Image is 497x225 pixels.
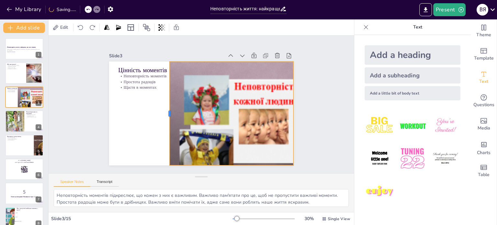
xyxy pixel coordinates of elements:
[7,91,32,93] p: Щастя в моментах
[5,135,43,156] div: 5
[11,196,38,198] strong: Готові до вікторини? Починаємо через 3, 2, 1!
[21,160,31,161] strong: [DOMAIN_NAME]
[471,43,497,66] div: Add ready made slides
[26,117,41,118] p: Інвестування в стосунки
[26,115,41,117] p: Підтримка друзів
[7,68,24,69] p: Навчання та розвиток
[109,53,224,59] div: Slide 3
[7,66,24,67] p: Важливість моментів
[49,6,76,13] div: Saving......
[17,208,41,211] p: Яка з цих речей найбільше важлива у житті?
[471,159,497,183] div: Add a table
[471,66,497,89] div: Add text boxes
[26,114,41,116] p: Важливість стосунків
[36,148,41,154] div: 5
[3,23,45,33] button: Add slide
[7,139,32,141] p: Нові можливості
[474,55,494,62] span: Template
[210,4,280,14] input: Insert title
[477,149,491,156] span: Charts
[365,111,395,141] img: 1.jpeg
[397,111,427,141] img: 2.jpeg
[476,31,491,39] span: Theme
[118,66,238,74] p: Цінність моментів
[36,197,41,202] div: 7
[365,143,395,174] img: 4.jpeg
[7,137,32,138] p: Постійне навчання
[365,45,460,65] div: Add a heading
[301,216,317,222] div: 30 %
[118,73,238,79] p: Неповторність моментів
[7,46,36,48] strong: Неповторність життя: найкраще, що має людина
[5,62,43,84] div: 2
[433,3,466,16] button: Present
[126,22,136,33] div: Layout
[16,212,43,213] span: Гроші
[36,52,41,58] div: 1
[36,76,41,82] div: 2
[118,79,238,85] p: Простота радощів
[5,4,44,15] button: My Library
[7,162,41,163] p: and login with code
[7,51,41,52] p: Generated with [URL]
[118,84,238,90] p: Щастя в моментах
[397,143,427,174] img: 5.jpeg
[7,63,24,65] p: Що таке життя?
[5,183,43,204] div: 7
[430,143,460,174] img: 6.jpeg
[365,176,395,207] img: 7.jpeg
[7,188,41,196] p: 5
[54,189,349,207] textarea: Неповторність моментів підкреслює, що кожен з них є важливим. Важливо пам'ятати про це, щоб не пр...
[36,100,41,106] div: 3
[7,160,41,162] p: Go to
[59,24,69,30] span: Edit
[7,135,32,137] p: Важливість саморозвитку
[143,24,150,31] span: Position
[5,38,43,60] div: 1
[7,90,32,91] p: Простота радощів
[471,19,497,43] div: Change the overall theme
[16,217,43,217] span: Друзі
[36,124,41,130] div: 4
[471,136,497,159] div: Add charts and graphs
[371,19,464,35] p: Text
[90,180,119,187] button: Transcript
[365,86,460,100] div: Add a little bit of body text
[419,3,432,16] button: Export to PowerPoint
[5,110,43,132] div: 4
[479,78,488,85] span: Text
[7,67,24,68] p: Емоції та стосунки
[471,89,497,113] div: Get real-time input from your audience
[478,125,490,132] span: Media
[7,87,32,89] p: Цінність моментів
[430,111,460,141] img: 3.jpeg
[7,89,32,90] p: Неповторність моментів
[365,67,460,84] div: Add a subheading
[5,86,43,108] div: 3
[478,171,490,178] span: Table
[36,172,41,178] div: 6
[7,49,41,51] p: Життя людини - найвища цінність! Досліджуймо, чому життя є найкращим даром та як його цінувати.
[471,113,497,136] div: Add images, graphics, shapes or video
[7,138,32,140] p: Вихід за межі комфорту
[328,216,350,221] span: Single View
[477,4,488,16] div: В Я
[473,101,494,108] span: Questions
[26,111,41,115] p: Взаємовідносини та підтримка
[7,64,24,66] p: Життя є унікальним досвідом
[477,3,488,16] button: В Я
[54,180,90,187] button: Speaker Notes
[5,159,43,180] div: 6
[51,216,233,222] div: Slide 3 / 15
